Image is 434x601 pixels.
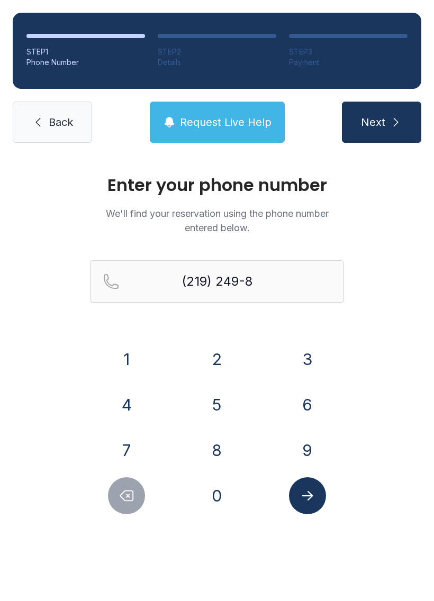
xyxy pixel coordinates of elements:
div: STEP 3 [289,47,408,57]
div: STEP 1 [26,47,145,57]
button: 4 [108,386,145,423]
button: 6 [289,386,326,423]
span: Back [49,115,73,130]
div: Payment [289,57,408,68]
div: Phone Number [26,57,145,68]
span: Next [361,115,385,130]
button: 2 [198,341,236,378]
div: STEP 2 [158,47,276,57]
p: We'll find your reservation using the phone number entered below. [90,206,344,235]
button: 5 [198,386,236,423]
button: 0 [198,477,236,514]
button: 3 [289,341,326,378]
button: 8 [198,432,236,469]
button: Submit lookup form [289,477,326,514]
button: 7 [108,432,145,469]
span: Request Live Help [180,115,272,130]
button: 9 [289,432,326,469]
button: Delete number [108,477,145,514]
h1: Enter your phone number [90,177,344,194]
button: 1 [108,341,145,378]
input: Reservation phone number [90,260,344,303]
div: Details [158,57,276,68]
